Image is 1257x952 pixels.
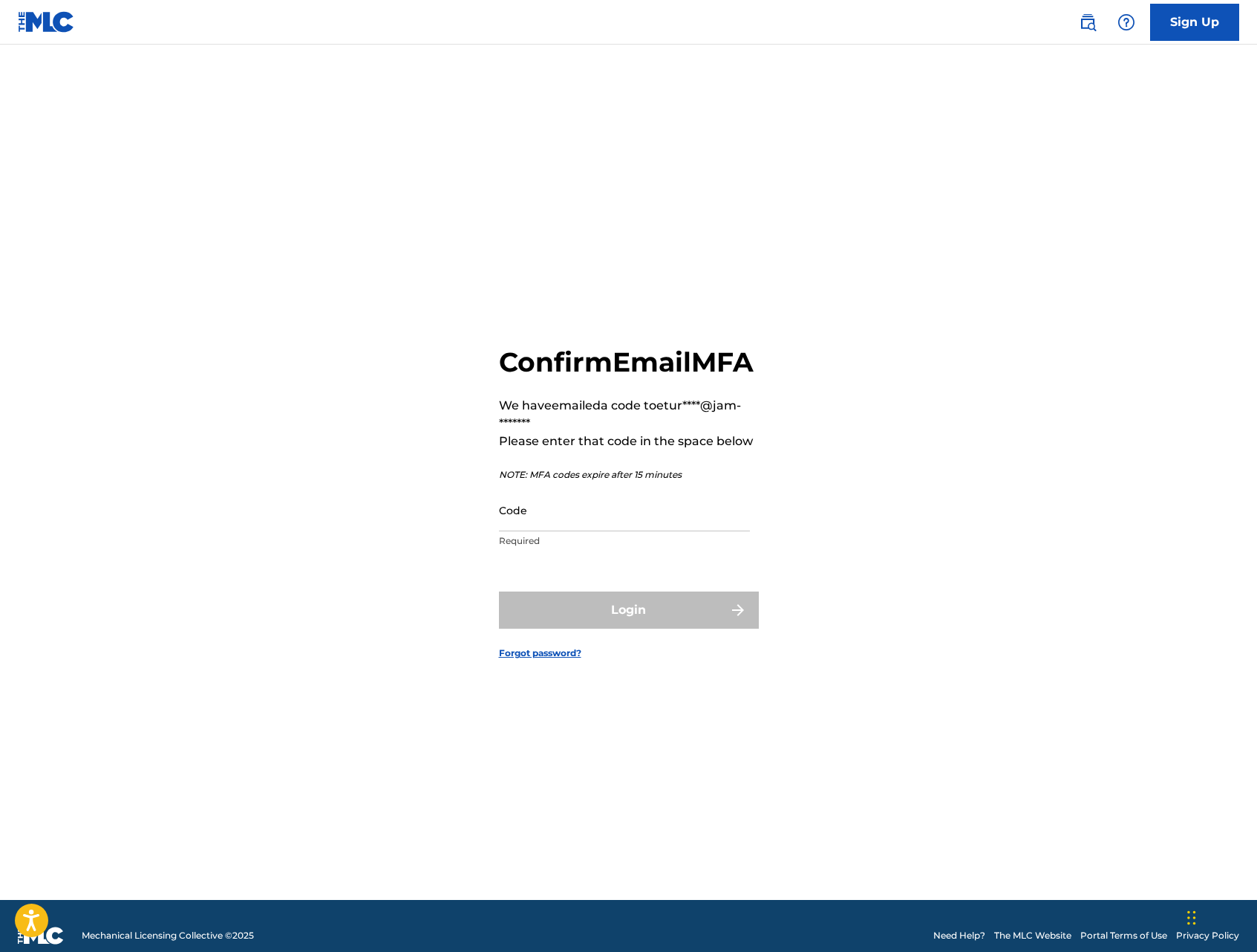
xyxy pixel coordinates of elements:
[499,647,581,660] a: Forgot password?
[499,534,750,548] p: Required
[499,346,759,379] h2: Confirm Email MFA
[499,468,759,482] p: NOTE: MFA codes expire after 15 minutes
[933,929,985,942] a: Need Help?
[499,433,759,450] p: Please enter that code in the space below
[1111,7,1141,37] div: Help
[994,929,1071,942] a: The MLC Website
[1176,929,1239,942] a: Privacy Policy
[82,929,254,942] span: Mechanical Licensing Collective © 2025
[1187,896,1196,940] div: Drag
[1080,929,1167,942] a: Portal Terms of Use
[1117,13,1135,31] img: help
[18,11,75,33] img: MLC Logo
[1150,4,1239,41] a: Sign Up
[1183,881,1257,952] iframe: Chat Widget
[1073,7,1103,37] a: Public Search
[18,927,64,945] img: logo
[1079,13,1097,31] img: search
